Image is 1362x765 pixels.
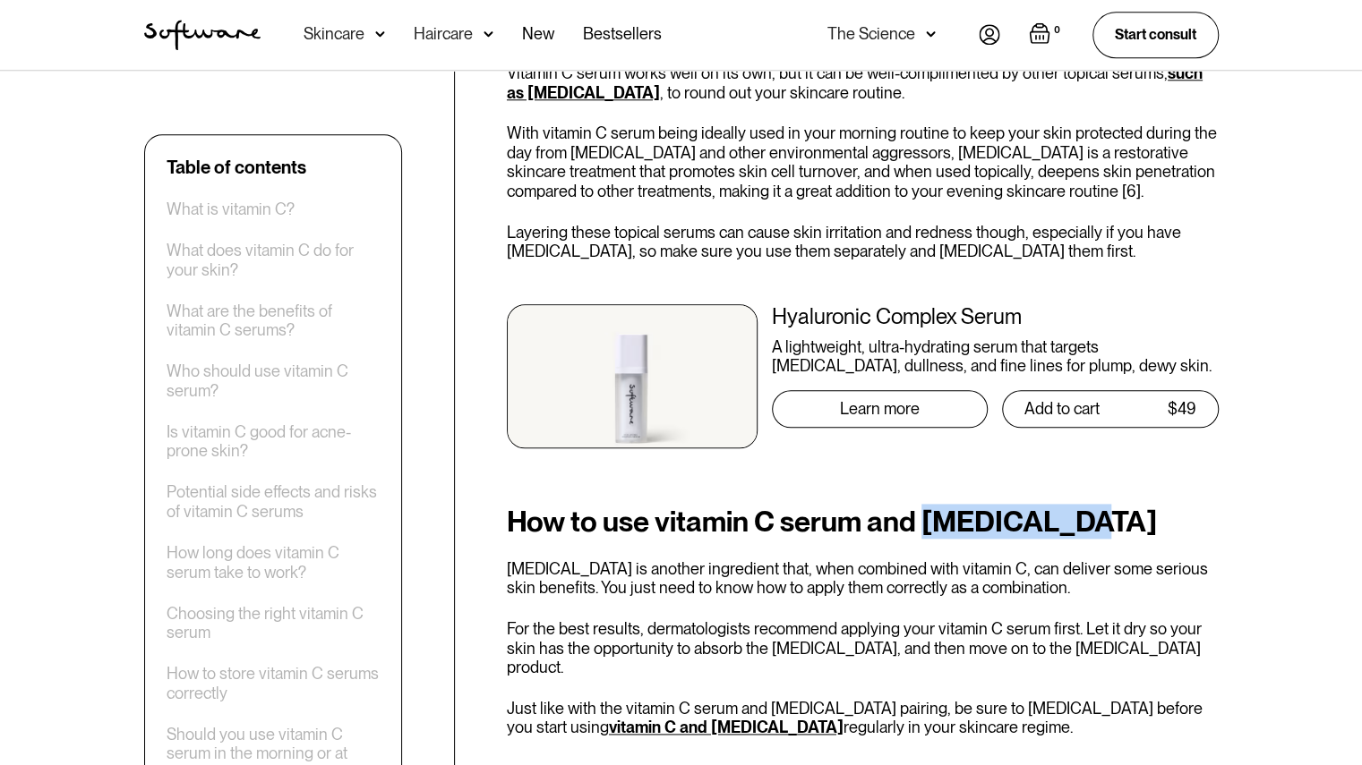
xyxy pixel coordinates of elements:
img: arrow down [375,25,385,43]
div: Hyaluronic Complex Serum [772,304,1219,330]
a: home [144,20,261,50]
img: Software Logo [144,20,261,50]
p: [MEDICAL_DATA] is another ingredient that, when combined with vitamin C, can deliver some serious... [507,559,1219,598]
a: How long does vitamin C serum take to work? [167,543,380,582]
div: Learn more [840,400,920,418]
div: A lightweight, ultra-hydrating serum that targets [MEDICAL_DATA], dullness, and fine lines for pl... [772,337,1219,376]
a: Hyaluronic Complex SerumA lightweight, ultra-hydrating serum that targets [MEDICAL_DATA], dullnes... [507,304,1219,448]
img: arrow down [926,25,936,43]
a: What are the benefits of vitamin C serums? [167,302,380,340]
h2: How to use vitamin C serum and [MEDICAL_DATA] [507,506,1219,538]
div: Table of contents [167,157,306,178]
img: arrow down [484,25,493,43]
p: For the best results, dermatologists recommend applying your vitamin C serum first. Let it dry so... [507,619,1219,677]
p: Layering these topical serums can cause skin irritation and redness though, especially if you hav... [507,223,1219,261]
p: With vitamin C serum being ideally used in your morning routine to keep your skin protected durin... [507,123,1219,200]
p: Vitamin C serum works well on its own, but it can be well-complimented by other topical serums, ,... [507,64,1219,102]
div: $49 [1168,400,1196,418]
a: such as [MEDICAL_DATA] [507,64,1203,102]
a: vitamin C and [MEDICAL_DATA] [609,718,844,736]
a: Choosing the right vitamin C serum [167,604,380,642]
a: Start consult [1092,12,1219,57]
a: Who should use vitamin C serum? [167,361,380,400]
div: Haircare [414,25,473,43]
div: 0 [1050,22,1064,38]
a: Is vitamin C good for acne-prone skin? [167,422,380,461]
div: Skincare [304,25,364,43]
a: Open empty cart [1029,22,1064,47]
div: The Science [827,25,915,43]
div: Add to cart [1024,400,1100,418]
p: Just like with the vitamin C serum and [MEDICAL_DATA] pairing, be sure to [MEDICAL_DATA] before y... [507,699,1219,737]
a: What does vitamin C do for your skin? [167,241,380,279]
a: What is vitamin C? [167,200,295,219]
a: How to store vitamin C serums correctly [167,664,380,702]
a: Potential side effects and risks of vitamin C serums [167,482,380,521]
